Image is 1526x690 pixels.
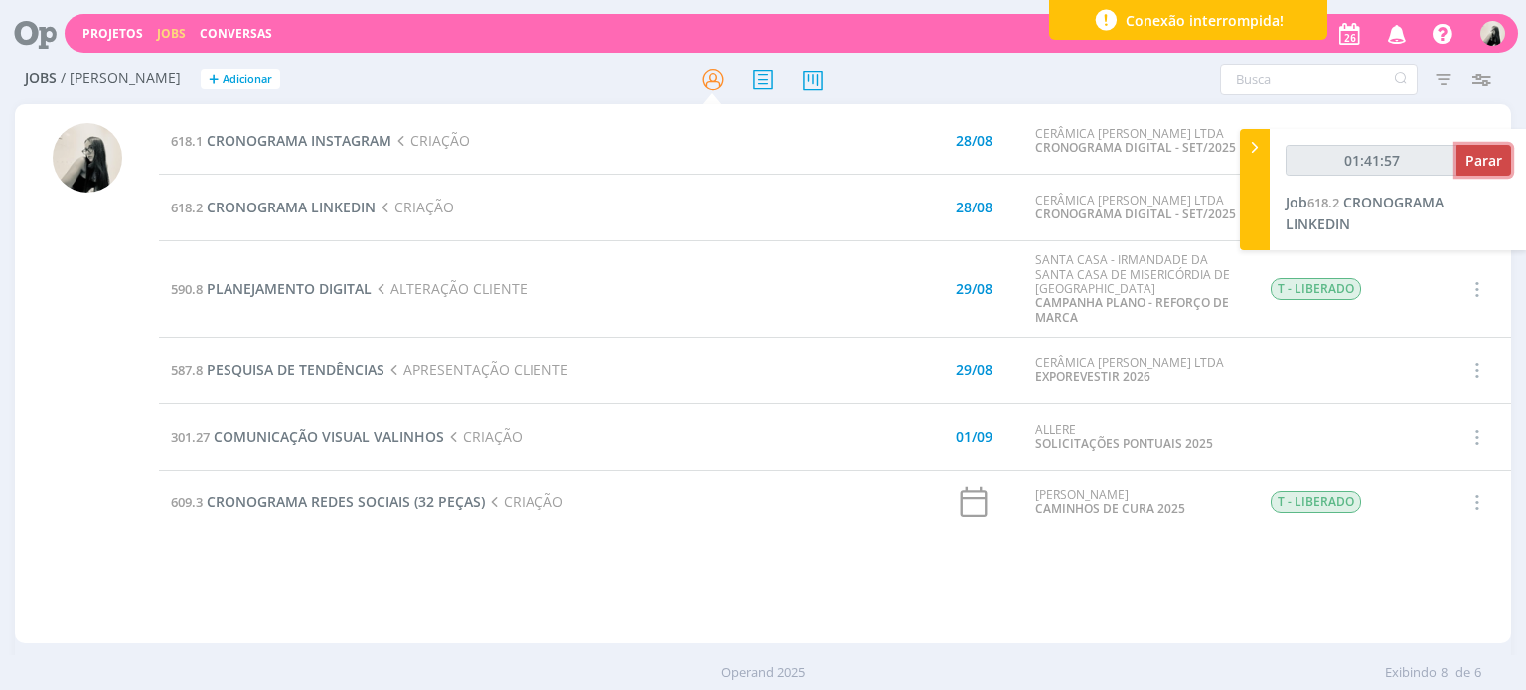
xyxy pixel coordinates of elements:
[200,25,272,42] a: Conversas
[194,26,278,42] button: Conversas
[956,134,992,148] div: 28/08
[1035,127,1240,156] div: CERÂMICA [PERSON_NAME] LTDA
[1286,193,1444,233] span: CRONOGRAMA LINKEDIN
[1220,64,1418,95] input: Busca
[1456,145,1511,176] button: Parar
[372,279,527,298] span: ALTERAÇÃO CLIENTE
[1126,10,1284,31] span: Conexão interrompida!
[1035,294,1229,325] a: CAMPANHA PLANO - REFORÇO DE MARCA
[956,201,992,214] div: 28/08
[1480,21,1505,46] img: R
[1474,663,1481,683] span: 6
[1035,253,1240,325] div: SANTA CASA - IRMANDADE DA SANTA CASA DE MISERICÓRDIA DE [GEOGRAPHIC_DATA]
[157,25,186,42] a: Jobs
[25,70,57,87] span: Jobs
[207,279,372,298] span: PLANEJAMENTO DIGITAL
[171,493,203,511] span: 609.3
[1035,435,1213,452] a: SOLICITAÇÕES PONTUAIS 2025
[171,132,203,150] span: 618.1
[171,428,210,446] span: 301.27
[171,279,372,298] a: 590.8PLANEJAMENTO DIGITAL
[61,70,181,87] span: / [PERSON_NAME]
[1479,16,1506,51] button: R
[82,25,143,42] a: Projetos
[956,282,992,296] div: 29/08
[171,199,203,216] span: 618.2
[201,69,280,90] button: +Adicionar
[1271,491,1361,513] span: T - LIBERADO
[1035,356,1240,385] div: CERÂMICA [PERSON_NAME] LTDA
[956,363,992,377] div: 29/08
[171,360,384,379] a: 587.8PESQUISA DE TENDÊNCIAS
[1385,663,1437,683] span: Exibindo
[956,430,992,444] div: 01/09
[171,492,485,511] a: 609.3CRONOGRAMA REDES SOCIAIS (32 PEÇAS)
[1271,278,1361,300] span: T - LIBERADO
[207,492,485,511] span: CRONOGRAMA REDES SOCIAIS (32 PEÇAS)
[214,427,444,446] span: COMUNICAÇÃO VISUAL VALINHOS
[1286,193,1444,233] a: Job618.2CRONOGRAMA LINKEDIN
[1035,206,1236,222] a: CRONOGRAMA DIGITAL - SET/2025
[1035,139,1236,156] a: CRONOGRAMA DIGITAL - SET/2025
[391,131,469,150] span: CRIAÇÃO
[207,131,391,150] span: CRONOGRAMA INSTAGRAM
[1035,368,1150,385] a: EXPOREVESTIR 2026
[223,73,272,86] span: Adicionar
[1035,488,1240,517] div: [PERSON_NAME]
[171,427,444,446] a: 301.27COMUNICAÇÃO VISUAL VALINHOS
[151,26,192,42] button: Jobs
[207,360,384,379] span: PESQUISA DE TENDÊNCIAS
[376,198,453,216] span: CRIAÇÃO
[53,123,122,193] img: R
[207,198,376,216] span: CRONOGRAMA LINKEDIN
[485,492,562,511] span: CRIAÇÃO
[1035,194,1240,222] div: CERÂMICA [PERSON_NAME] LTDA
[444,427,522,446] span: CRIAÇÃO
[209,69,219,90] span: +
[1307,194,1339,211] span: 618.2
[76,26,149,42] button: Projetos
[1465,151,1502,170] span: Parar
[1455,663,1470,683] span: de
[171,361,203,379] span: 587.8
[171,198,376,216] a: 618.2CRONOGRAMA LINKEDIN
[1035,500,1185,517] a: CAMINHOS DE CURA 2025
[1035,423,1240,452] div: ALLERE
[171,280,203,298] span: 590.8
[171,131,391,150] a: 618.1CRONOGRAMA INSTAGRAM
[1441,663,1448,683] span: 8
[384,360,567,379] span: APRESENTAÇÃO CLIENTE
